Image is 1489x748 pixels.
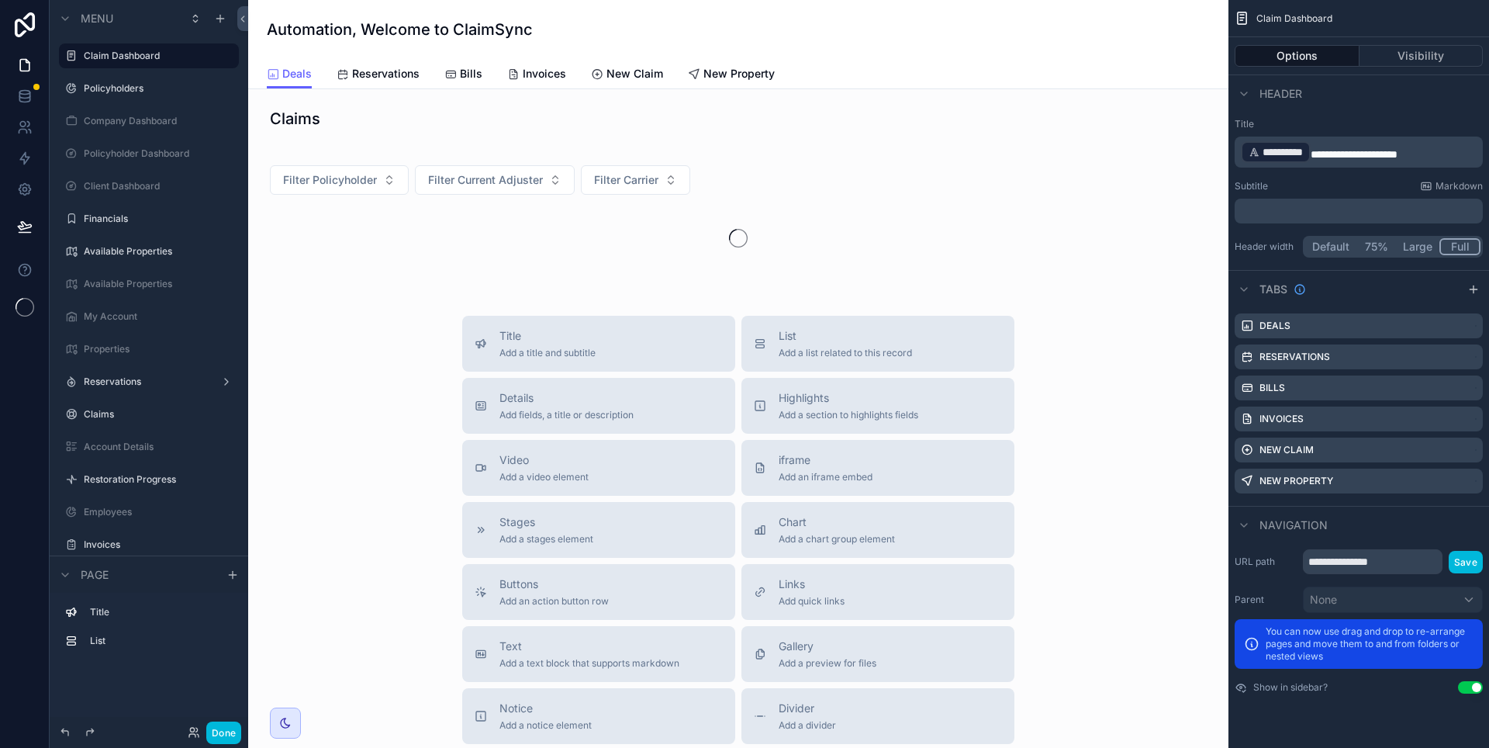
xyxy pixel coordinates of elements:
label: Title [1235,118,1483,130]
label: My Account [84,310,230,323]
button: ChartAdd a chart group element [741,502,1014,558]
label: URL path [1235,556,1297,568]
button: iframeAdd an iframe embed [741,440,1014,496]
button: Visibility [1359,45,1484,67]
button: None [1303,587,1483,613]
span: Links [779,577,845,592]
span: Add an iframe embed [779,471,872,483]
a: Restoration Progress [84,473,230,486]
span: Buttons [499,577,609,592]
span: iframe [779,452,872,468]
span: Add a section to highlights fields [779,409,918,421]
span: Video [499,452,589,468]
label: Reservations [84,376,208,388]
label: Claims [84,408,230,421]
label: Bills [1259,382,1285,394]
label: Header width [1235,241,1297,253]
span: Add a preview for files [779,657,876,670]
button: ButtonsAdd an action button row [462,564,735,620]
span: Header [1259,86,1302,102]
a: Policyholder Dashboard [84,147,230,160]
a: Deals [267,60,312,89]
button: NoticeAdd a notice element [462,688,735,744]
span: Add a divider [779,719,836,732]
label: New Property [1259,475,1333,487]
button: DetailsAdd fields, a title or description [462,378,735,434]
span: Add quick links [779,595,845,608]
span: Add a stages element [499,533,593,545]
span: Tabs [1259,282,1287,297]
span: Reservations [352,66,420,81]
span: Stages [499,514,593,530]
button: 75% [1356,238,1396,255]
button: Full [1439,238,1480,255]
span: Add a notice element [499,719,592,732]
button: Default [1305,238,1356,255]
button: StagesAdd a stages element [462,502,735,558]
span: Add fields, a title or description [499,409,634,421]
p: You can now use drag and drop to re-arrange pages and move them to and from folders or nested views [1266,625,1473,663]
button: DividerAdd a divider [741,688,1014,744]
label: Company Dashboard [84,115,230,127]
button: LinksAdd quick links [741,564,1014,620]
label: Deals [1259,320,1290,332]
label: Subtitle [1235,180,1268,192]
span: Add a video element [499,471,589,483]
a: Client Dashboard [84,180,230,192]
button: TextAdd a text block that supports markdown [462,626,735,682]
label: Parent [1235,594,1297,606]
label: Policyholders [84,82,230,95]
span: Bills [460,66,482,81]
div: scrollable content [1235,199,1483,223]
a: Markdown [1420,180,1483,192]
span: Notice [499,701,592,716]
label: Account Details [84,441,230,453]
button: ListAdd a list related to this record [741,316,1014,372]
span: Details [499,390,634,406]
label: Available Properties [84,245,230,258]
span: Invoices [523,66,566,81]
div: scrollable content [50,593,248,669]
button: HighlightsAdd a section to highlights fields [741,378,1014,434]
span: New Property [703,66,775,81]
label: Claim Dashboard [84,50,230,62]
button: Options [1235,45,1359,67]
a: Invoices [507,60,566,91]
label: Show in sidebar? [1253,681,1328,694]
button: VideoAdd a video element [462,440,735,496]
span: None [1310,592,1337,608]
a: New Property [688,60,775,91]
span: Claim Dashboard [1256,12,1332,25]
label: Reservations [1259,351,1330,363]
span: Page [81,567,109,583]
button: TitleAdd a title and subtitle [462,316,735,372]
span: Menu [81,11,113,26]
span: Add a chart group element [779,533,895,545]
a: Employees [84,506,230,518]
span: Divider [779,701,836,716]
label: Properties [84,343,230,355]
label: List [90,635,226,647]
button: GalleryAdd a preview for files [741,626,1014,682]
span: New Claim [606,66,663,81]
a: New Claim [591,60,663,91]
span: Add an action button row [499,595,609,608]
label: Available Properties [84,278,230,290]
a: Reservations [337,60,420,91]
label: Invoices [1259,413,1304,425]
button: Done [206,722,241,744]
label: Financials [84,213,230,225]
div: scrollable content [1235,137,1483,168]
label: Invoices [84,538,230,551]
